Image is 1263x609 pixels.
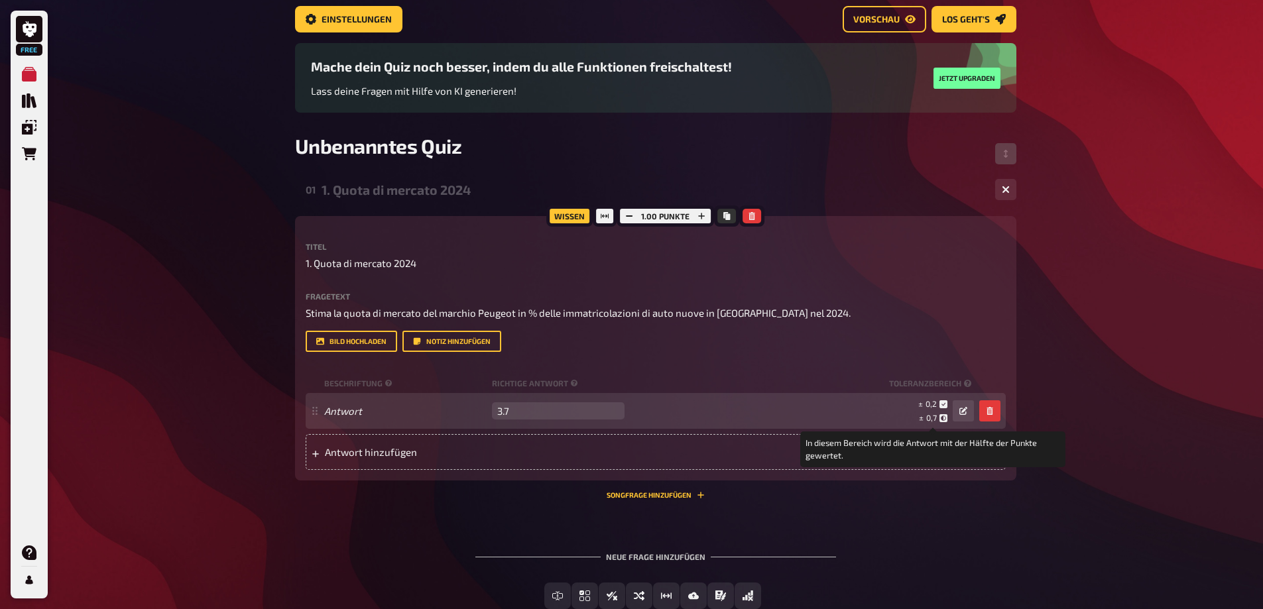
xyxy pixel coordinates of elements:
[926,413,937,422] span: 0,7
[918,398,947,410] small: ±
[607,491,705,499] button: Songfrage hinzufügen
[544,582,571,609] button: Freitext Eingabe
[926,399,937,408] span: 0,2
[306,292,1006,300] label: Fragetext
[17,46,41,54] span: Free
[492,378,884,389] small: Richtige Antwort
[546,205,593,227] div: Wissen
[942,15,990,25] span: Los geht's
[853,15,900,25] span: Vorschau
[311,85,516,97] span: Lass deine Fragen mit Hilfe von KI generieren!
[295,134,462,158] span: Unbenanntes Quiz
[322,182,985,197] div: 1. Quota di mercato 2024
[653,582,680,609] button: Schätzfrage
[322,15,392,25] span: Einstellungen
[325,446,531,458] span: Antwort hinzufügen
[324,405,362,417] i: Antwort
[932,6,1016,32] button: Los geht's
[617,205,714,227] div: 1.00 Punkte
[311,59,732,74] h3: Mache dein Quiz noch besser, indem du alle Funktionen freischaltest!
[933,68,1000,89] button: Jetzt upgraden
[571,582,598,609] button: Einfachauswahl
[626,582,652,609] button: Sortierfrage
[717,209,736,223] button: Kopieren
[707,582,734,609] button: Prosa (Langtext)
[306,243,1006,250] label: Titel
[995,143,1016,164] button: Reihenfolge anpassen
[402,331,501,352] button: Notiz hinzufügen
[919,412,947,423] small: ±
[843,6,926,32] button: Vorschau
[306,307,851,319] span: Stima la quota di mercato del marchio Peugeot in % delle immatricolazioni di auto nuove in [GEOGR...
[306,184,316,195] div: 01
[599,582,625,609] button: Wahr / Falsch
[889,378,974,389] small: Toleranzbereich
[492,402,625,419] input: leer
[295,6,402,32] button: Einstellungen
[306,256,416,271] span: 1. Quota di mercato 2024
[680,582,707,609] button: Bild-Antwort
[324,378,487,389] small: Beschriftung
[475,531,836,572] div: Neue Frage hinzufügen
[306,331,397,352] button: Bild hochladen
[735,582,761,609] button: Offline Frage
